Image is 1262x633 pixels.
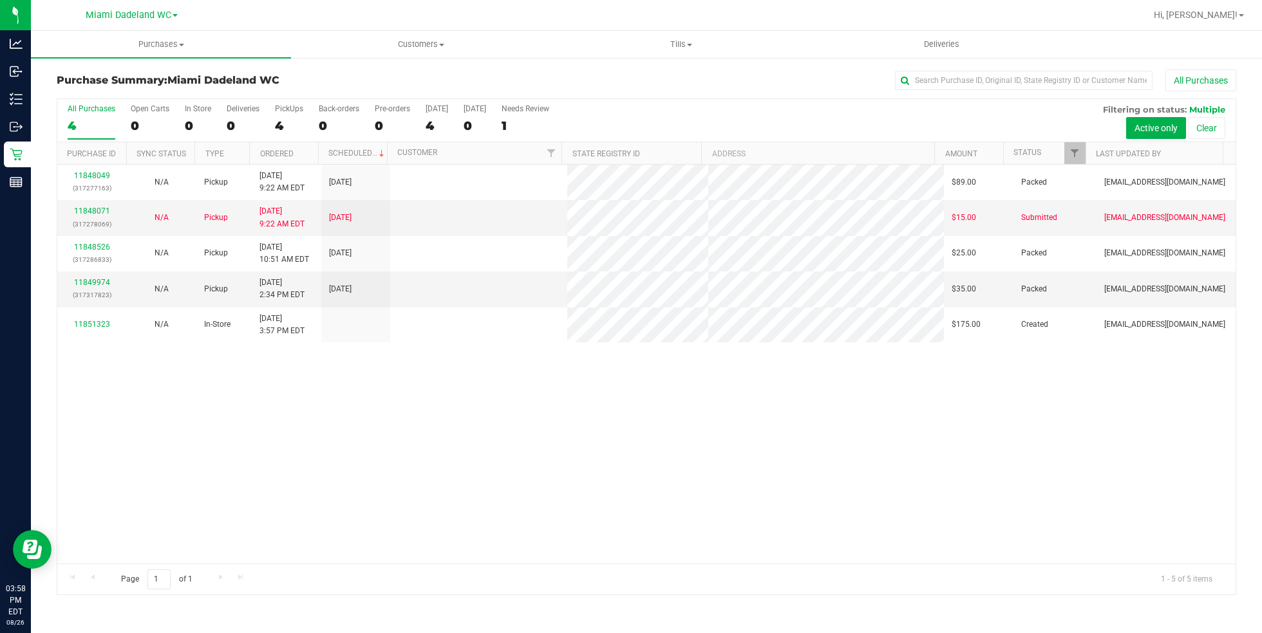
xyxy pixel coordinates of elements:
a: Ordered [260,149,294,158]
span: Filtering on status: [1103,104,1187,115]
inline-svg: Inventory [10,93,23,105]
div: 0 [185,118,211,133]
span: [DATE] 9:22 AM EDT [259,170,305,194]
a: 11849974 [74,278,110,287]
a: Filter [540,142,561,164]
span: $35.00 [952,283,976,295]
button: N/A [155,318,169,331]
span: [EMAIL_ADDRESS][DOMAIN_NAME] [1104,247,1225,259]
div: 4 [275,118,303,133]
span: Tills [552,39,811,50]
p: 08/26 [6,618,25,627]
span: Pickup [204,212,228,224]
span: [DATE] 9:22 AM EDT [259,205,305,230]
span: [DATE] 2:34 PM EDT [259,277,305,301]
span: [EMAIL_ADDRESS][DOMAIN_NAME] [1104,212,1225,224]
span: Not Applicable [155,248,169,257]
span: In-Store [204,318,231,331]
span: [DATE] [329,176,352,188]
div: 0 [375,118,410,133]
span: Not Applicable [155,178,169,187]
p: 03:58 PM EDT [6,583,25,618]
div: 1 [502,118,549,133]
span: [DATE] [329,247,352,259]
th: Address [701,142,934,165]
button: N/A [155,247,169,259]
div: 4 [426,118,448,133]
span: Hi, [PERSON_NAME]! [1154,10,1238,20]
div: PickUps [275,104,303,113]
button: N/A [155,176,169,188]
div: Open Carts [131,104,169,113]
span: Deliveries [907,39,977,50]
inline-svg: Retail [10,148,23,161]
div: All Purchases [68,104,115,113]
span: [DATE] [329,212,352,224]
div: 0 [319,118,359,133]
iframe: Resource center [13,530,52,569]
span: $89.00 [952,176,976,188]
button: Clear [1188,117,1225,139]
span: Packed [1021,176,1047,188]
span: [DATE] [329,283,352,295]
div: [DATE] [464,104,486,113]
input: Search Purchase ID, Original ID, State Registry ID or Customer Name... [895,71,1153,90]
div: Deliveries [227,104,259,113]
button: N/A [155,283,169,295]
a: Filter [1064,142,1086,164]
button: Active only [1126,117,1186,139]
div: In Store [185,104,211,113]
a: Purchases [31,31,291,58]
span: Pickup [204,176,228,188]
inline-svg: Inbound [10,65,23,78]
div: 0 [227,118,259,133]
span: Pickup [204,247,228,259]
span: Not Applicable [155,213,169,222]
span: Packed [1021,283,1047,295]
a: 11851323 [74,320,110,329]
div: Back-orders [319,104,359,113]
span: Miami Dadeland WC [86,10,171,21]
span: Page of 1 [110,569,203,589]
span: Pickup [204,283,228,295]
span: Multiple [1189,104,1225,115]
span: [EMAIL_ADDRESS][DOMAIN_NAME] [1104,283,1225,295]
span: Not Applicable [155,284,169,293]
span: [DATE] 10:51 AM EDT [259,241,309,266]
h3: Purchase Summary: [57,75,450,86]
inline-svg: Outbound [10,120,23,133]
span: Submitted [1021,212,1057,224]
button: N/A [155,212,169,224]
span: Created [1021,318,1048,331]
inline-svg: Reports [10,176,23,188]
p: (317286833) [65,253,119,266]
span: $15.00 [952,212,976,224]
a: 11848071 [74,206,110,216]
span: $175.00 [952,318,981,331]
span: $25.00 [952,247,976,259]
div: 0 [131,118,169,133]
p: (317278069) [65,218,119,230]
div: 0 [464,118,486,133]
span: Customers [292,39,551,50]
a: Tills [551,31,811,58]
inline-svg: Analytics [10,37,23,50]
span: Not Applicable [155,320,169,329]
a: Amount [945,149,977,158]
span: [EMAIL_ADDRESS][DOMAIN_NAME] [1104,318,1225,331]
span: Packed [1021,247,1047,259]
a: Customers [291,31,551,58]
div: Pre-orders [375,104,410,113]
a: Deliveries [811,31,1071,58]
a: Sync Status [137,149,186,158]
input: 1 [147,569,171,589]
a: 11848526 [74,243,110,252]
div: 4 [68,118,115,133]
a: 11848049 [74,171,110,180]
button: All Purchases [1165,69,1236,91]
span: [DATE] 3:57 PM EDT [259,313,305,337]
a: Customer [397,148,437,157]
div: [DATE] [426,104,448,113]
span: 1 - 5 of 5 items [1151,569,1223,589]
a: Purchase ID [67,149,116,158]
